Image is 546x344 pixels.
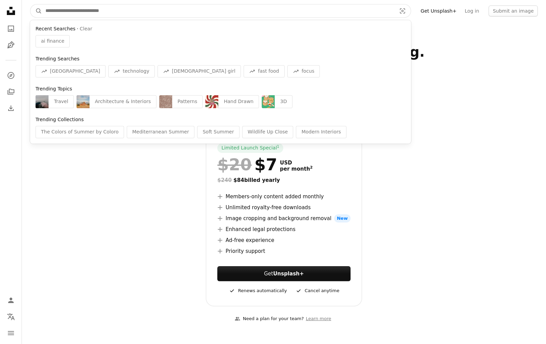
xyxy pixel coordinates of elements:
span: ai finance [41,38,64,45]
a: Illustrations [4,38,18,52]
img: logo_orange.svg [11,11,16,16]
button: Language [4,310,18,324]
span: per month [280,166,313,172]
li: Enhanced legal protections [217,225,350,233]
li: Priority support [217,247,350,255]
strong: Unsplash+ [273,271,304,277]
span: [GEOGRAPHIC_DATA] [50,68,100,75]
li: Ad-free experience [217,236,350,244]
div: The Colors of Summer by Coloro [36,126,124,138]
div: Renews automatically [229,287,287,295]
a: Download History [4,101,18,115]
div: Domain Overview [26,40,61,45]
div: v 4.0.25 [19,11,33,16]
sup: 2 [310,165,313,170]
div: Limited Launch Special [217,143,283,153]
li: Image cropping and background removal [217,214,350,223]
button: Clear [80,26,92,32]
span: technology [123,68,149,75]
div: Hand Drawn [218,95,259,108]
div: Domain: [DOMAIN_NAME] [18,18,75,23]
a: Log in / Sign up [4,293,18,307]
a: Photos [4,22,18,35]
img: tab_keywords_by_traffic_grey.svg [68,40,73,45]
button: Submit an image [489,5,538,16]
img: premium_photo-1756177506526-26fb2a726f4a [36,95,49,108]
div: Soft Summer [197,126,239,138]
span: Recent Searches [36,26,76,32]
span: focus [302,68,314,75]
a: 1 [276,145,281,152]
div: Keywords by Traffic [76,40,115,45]
img: premium_vector-1736967617027-c9f55396949f [159,95,172,108]
div: $84 billed yearly [217,176,350,184]
div: 3D [275,95,292,108]
li: Members-only content added monthly [217,192,350,201]
a: Learn more [304,313,333,325]
div: Travel [49,95,74,108]
span: [DEMOGRAPHIC_DATA] girl [172,68,235,75]
a: Collections [4,85,18,99]
a: Log in [461,5,483,16]
span: Trending Topics [36,86,72,91]
span: New [334,214,351,223]
div: Patterns [172,95,203,108]
span: $20 [217,156,251,173]
div: Need a plan for your team? [235,315,304,322]
img: website_grey.svg [11,18,16,23]
img: tab_domain_overview_orange.svg [18,40,24,45]
span: USD [280,160,313,166]
div: Modern Interiors [296,126,346,138]
div: Wildlife Up Close [242,126,294,138]
img: premium_vector-1730142533288-194cec6c8fed [205,95,218,108]
span: fast food [258,68,279,75]
img: premium_photo-1755882951561-7164bd8427a2 [77,95,90,108]
button: Search Unsplash [30,4,42,17]
a: Explore [4,69,18,82]
span: Trending Searches [36,56,79,61]
a: Home — Unsplash [4,4,18,19]
div: Cancel anytime [295,287,339,295]
sup: 1 [277,144,279,148]
a: Get Unsplash+ [417,5,461,16]
form: Find visuals sitewide [30,4,411,18]
button: Menu [4,326,18,340]
button: GetUnsplash+ [217,266,350,281]
div: $7 [217,156,277,173]
div: Architecture & Interiors [90,95,156,108]
a: 2 [309,166,314,172]
span: Trending Collections [36,117,84,122]
li: Unlimited royalty-free downloads [217,203,350,212]
div: · [36,26,406,32]
span: $240 [217,177,232,183]
button: Visual search [394,4,411,17]
div: Mediterranean Summer [127,126,194,138]
img: premium_vector-1733848647289-cab28616121b [262,95,275,108]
